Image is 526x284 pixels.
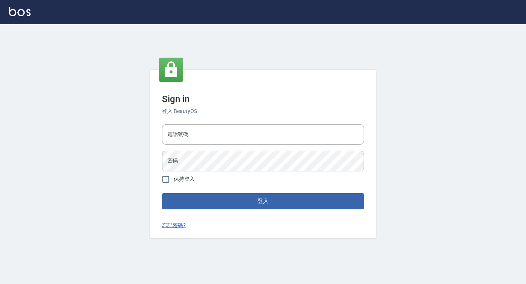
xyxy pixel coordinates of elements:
img: Logo [9,7,31,16]
h3: Sign in [162,94,364,104]
a: 忘記密碼? [162,221,186,229]
span: 保持登入 [174,175,195,183]
h6: 登入 BeautyOS [162,107,364,115]
button: 登入 [162,193,364,209]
